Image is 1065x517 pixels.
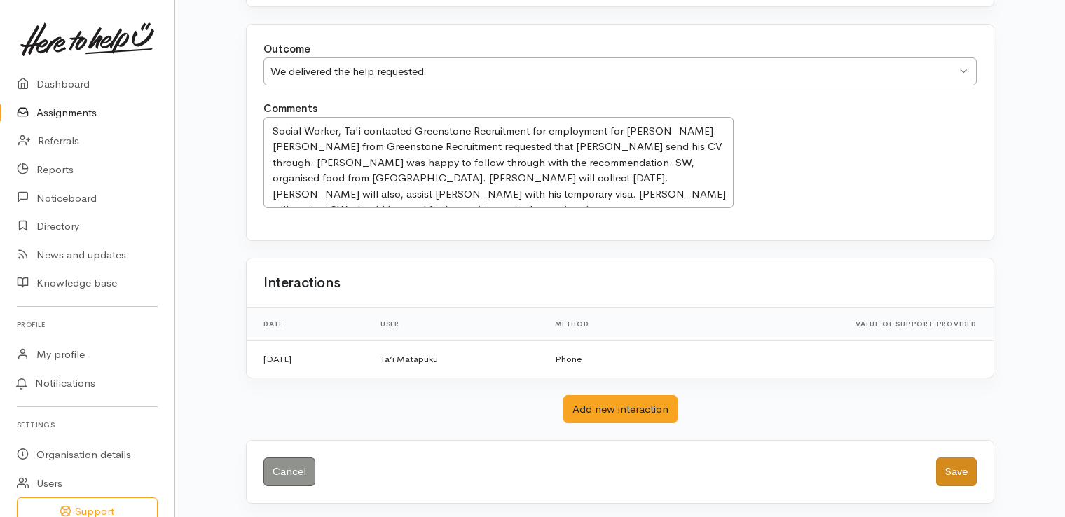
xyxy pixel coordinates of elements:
[544,341,668,378] td: Phone
[247,341,369,378] td: [DATE]
[369,341,544,378] td: Ta’i Matapuku
[263,457,315,486] a: Cancel
[936,457,977,486] button: Save
[263,101,317,117] label: Comments
[17,415,158,434] h6: Settings
[17,315,158,334] h6: Profile
[668,308,994,341] th: Value of support provided
[263,41,310,57] label: Outcome
[369,308,544,341] th: User
[563,395,678,424] button: Add new interaction
[263,275,340,291] h2: Interactions
[270,64,956,80] div: We delivered the help requested
[247,308,369,341] th: Date
[544,308,668,341] th: Method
